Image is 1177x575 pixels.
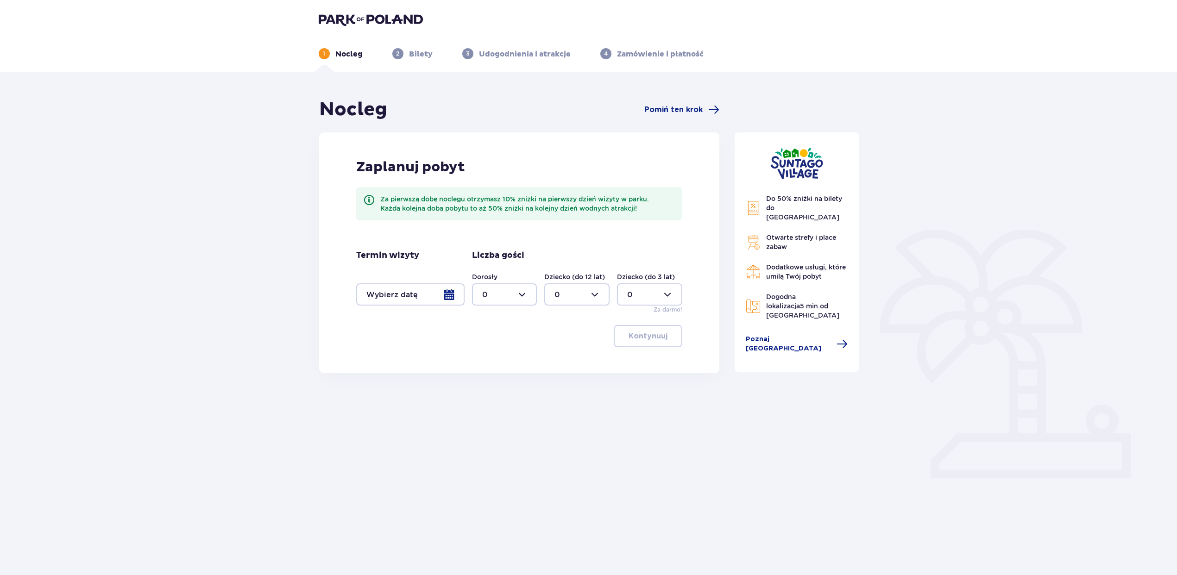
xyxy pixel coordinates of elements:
p: Zaplanuj pobyt [356,158,465,176]
span: Dodatkowe usługi, które umilą Twój pobyt [766,263,846,280]
label: Dorosły [472,272,497,281]
span: Dogodna lokalizacja od [GEOGRAPHIC_DATA] [766,293,839,319]
p: Bilety [409,49,433,59]
span: Poznaj [GEOGRAPHIC_DATA] [746,335,831,353]
p: 3 [466,50,469,58]
a: Poznaj [GEOGRAPHIC_DATA] [746,335,848,353]
p: Nocleg [335,49,363,59]
span: Otwarte strefy i place zabaw [766,234,836,250]
button: Kontynuuj [614,325,682,347]
a: Pomiń ten krok [644,104,719,115]
img: Map Icon [746,299,761,313]
span: Do 50% zniżki na bilety do [GEOGRAPHIC_DATA] [766,195,842,221]
h1: Nocleg [319,98,387,121]
p: Za darmo! [654,306,682,314]
p: Udogodnienia i atrakcje [479,49,571,59]
p: Zamówienie i płatność [617,49,704,59]
img: Park of Poland logo [319,13,423,26]
div: Za pierwszą dobę noclegu otrzymasz 10% zniżki na pierwszy dzień wizyty w parku. Każda kolejna dob... [380,194,675,213]
img: Suntago Village [770,147,823,179]
label: Dziecko (do 3 lat) [617,272,675,281]
p: Termin wizyty [356,250,419,261]
span: Pomiń ten krok [644,105,703,115]
p: 2 [396,50,399,58]
img: Restaurant Icon [746,264,761,279]
span: 5 min. [800,302,820,310]
p: Liczba gości [472,250,524,261]
p: Kontynuuj [629,331,667,341]
p: 4 [604,50,608,58]
p: 1 [323,50,325,58]
img: Discount Icon [746,200,761,216]
img: Grill Icon [746,235,761,250]
label: Dziecko (do 12 lat) [544,272,605,281]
